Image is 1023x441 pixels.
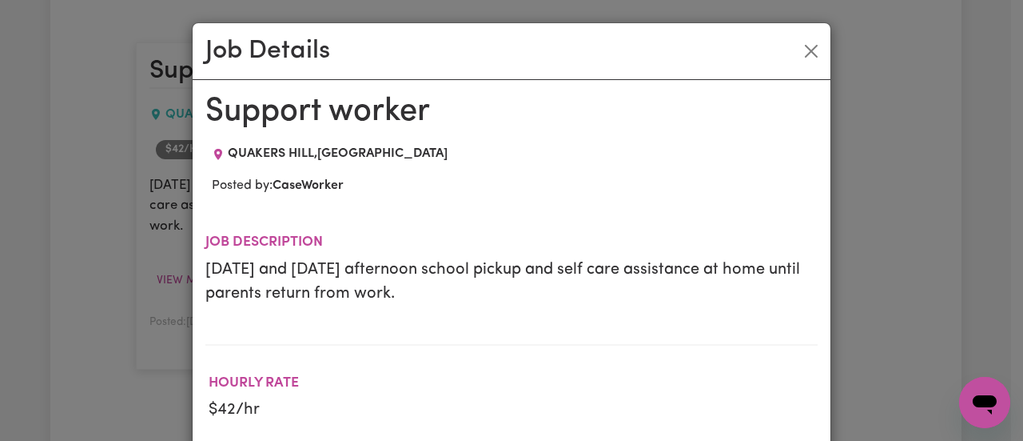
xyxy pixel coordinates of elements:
h2: Job description [205,234,818,251]
span: QUAKERS HILL , [GEOGRAPHIC_DATA] [228,147,448,160]
span: Posted by: [212,179,344,192]
h2: Hourly Rate [209,375,299,391]
p: $ 42 /hr [209,398,299,422]
h2: Job Details [205,36,330,66]
p: [DATE] and [DATE] afternoon school pickup and self care assistance at home until parents return f... [205,258,818,306]
div: Job location: QUAKERS HILL, New South Wales [205,144,454,163]
button: Close [798,38,824,64]
iframe: Button to launch messaging window, conversation in progress [959,377,1010,428]
b: CaseWorker [273,179,344,192]
h1: Support worker [205,93,818,131]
